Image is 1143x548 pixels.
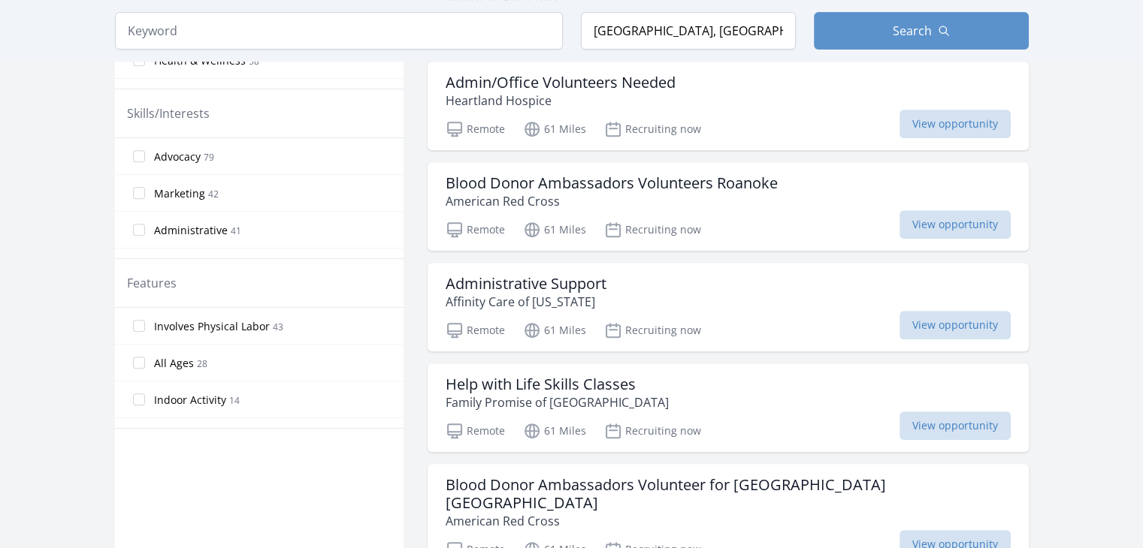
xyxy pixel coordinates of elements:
legend: Features [127,274,177,292]
span: Marketing [154,186,205,201]
span: Administrative [154,223,228,238]
span: All Ages [154,356,194,371]
p: 61 Miles [523,422,586,440]
span: Advocacy [154,149,201,164]
p: Recruiting now [604,321,701,339]
p: Recruiting now [604,422,701,440]
a: Blood Donor Ambassadors Volunteers Roanoke American Red Cross Remote 61 Miles Recruiting now View... [428,162,1029,251]
p: Remote [446,120,505,138]
span: View opportunity [900,411,1011,440]
h3: Administrative Support [446,275,606,293]
input: Advocacy 79 [133,150,145,162]
span: Indoor Activity [154,393,226,408]
p: Remote [446,221,505,239]
p: 61 Miles [523,120,586,138]
p: 61 Miles [523,221,586,239]
p: Family Promise of [GEOGRAPHIC_DATA] [446,393,669,411]
span: Involves Physical Labor [154,319,270,334]
p: Heartland Hospice [446,92,676,110]
a: Administrative Support Affinity Care of [US_STATE] Remote 61 Miles Recruiting now View opportunity [428,263,1029,351]
input: Indoor Activity 14 [133,393,145,405]
span: 28 [197,357,207,370]
span: Search [893,22,932,40]
span: 79 [204,151,214,164]
input: Marketing 42 [133,187,145,199]
h3: Help with Life Skills Classes [446,375,669,393]
p: Remote [446,321,505,339]
p: Recruiting now [604,221,701,239]
p: Remote [446,422,505,440]
legend: Skills/Interests [127,104,210,122]
p: Recruiting now [604,120,701,138]
p: Affinity Care of [US_STATE] [446,293,606,311]
a: Admin/Office Volunteers Needed Heartland Hospice Remote 61 Miles Recruiting now View opportunity [428,62,1029,150]
input: All Ages 28 [133,357,145,369]
h3: Blood Donor Ambassadors Volunteers Roanoke [446,174,778,192]
h3: Blood Donor Ambassadors Volunteer for [GEOGRAPHIC_DATA] [GEOGRAPHIC_DATA] [446,476,1011,512]
span: View opportunity [900,210,1011,239]
span: View opportunity [900,110,1011,138]
input: Involves Physical Labor 43 [133,320,145,332]
span: 42 [208,188,219,200]
input: Administrative 41 [133,224,145,236]
p: 61 Miles [523,321,586,339]
span: 41 [231,224,241,237]
input: Location [581,12,796,50]
p: American Red Cross [446,192,778,210]
p: American Red Cross [446,512,1011,530]
span: 43 [273,321,283,333]
button: Search [814,12,1029,50]
span: 14 [229,394,240,407]
a: Help with Life Skills Classes Family Promise of [GEOGRAPHIC_DATA] Remote 61 Miles Recruiting now ... [428,363,1029,452]
input: Keyword [115,12,563,50]
span: View opportunity [900,311,1011,339]
h3: Admin/Office Volunteers Needed [446,74,676,92]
